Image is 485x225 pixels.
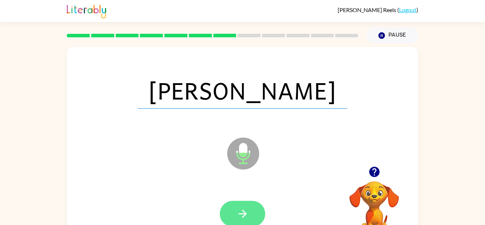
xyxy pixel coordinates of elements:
[399,6,416,13] a: Logout
[138,72,347,109] span: [PERSON_NAME]
[338,6,418,13] div: ( )
[367,27,418,44] button: Pause
[338,6,397,13] span: [PERSON_NAME] Reels
[67,3,106,18] img: Literably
